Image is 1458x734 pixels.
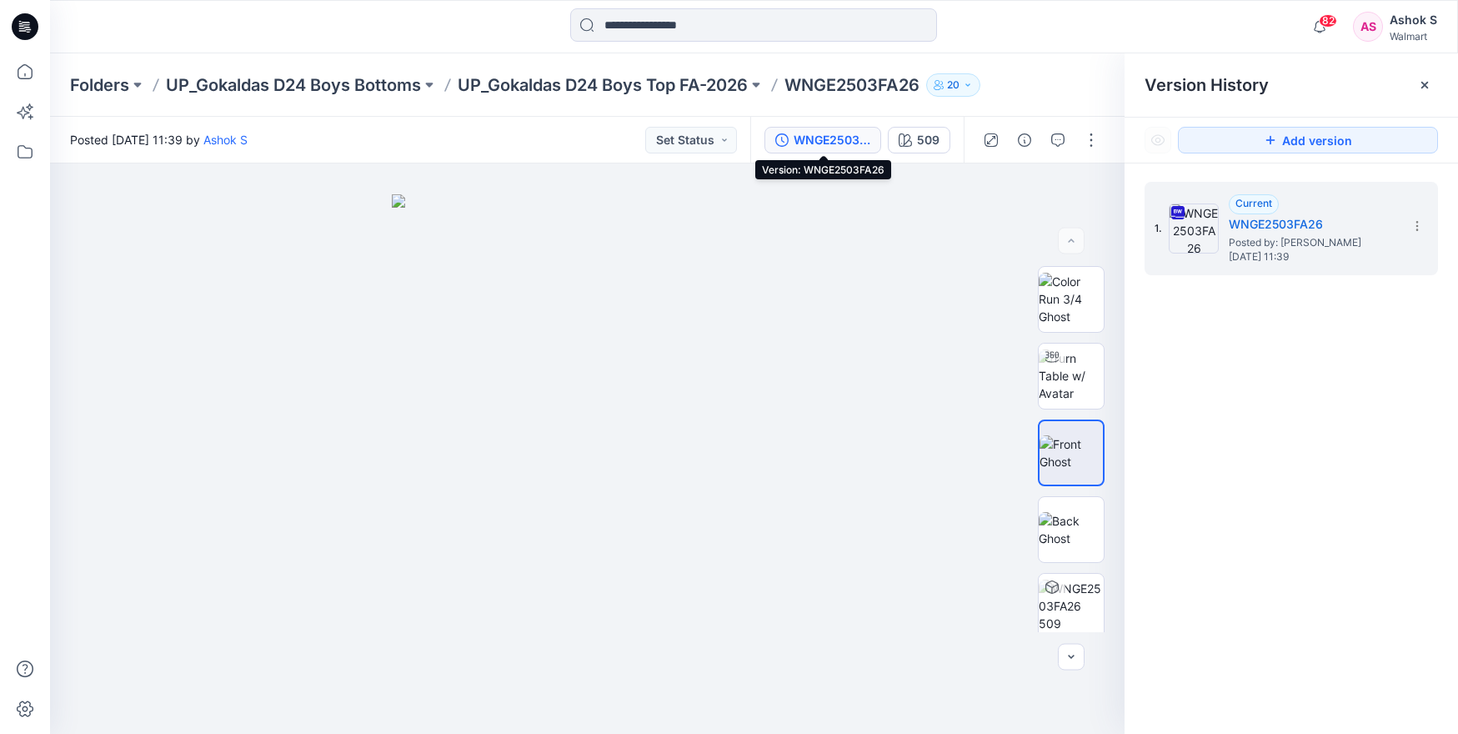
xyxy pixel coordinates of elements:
button: 509 [888,127,950,153]
span: Posted by: Ashok S [1229,234,1395,251]
div: AS [1353,12,1383,42]
span: [DATE] 11:39 [1229,251,1395,263]
img: Turn Table w/ Avatar [1039,349,1104,402]
button: Details [1011,127,1038,153]
a: Folders [70,73,129,97]
span: 1. [1155,221,1162,236]
a: UP_Gokaldas D24 Boys Bottoms [166,73,421,97]
span: Version History [1145,75,1269,95]
button: 20 [926,73,980,97]
button: WNGE2503FA26 [764,127,881,153]
div: WNGE2503FA26 [794,131,870,149]
span: Posted [DATE] 11:39 by [70,131,248,148]
img: Front Ghost [1040,435,1103,470]
img: Color Run 3/4 Ghost [1039,273,1104,325]
span: 82 [1319,14,1337,28]
p: 20 [947,76,959,94]
a: Ashok S [203,133,248,147]
button: Add version [1178,127,1438,153]
h5: WNGE2503FA26 [1229,214,1395,234]
span: Current [1235,197,1272,209]
button: Close [1418,78,1431,92]
p: WNGE2503FA26 [784,73,919,97]
img: WNGE2503FA26 [1169,204,1219,254]
button: Show Hidden Versions [1145,127,1171,153]
div: Walmart [1390,30,1437,43]
a: UP_Gokaldas D24 Boys Top FA-2026 [458,73,748,97]
img: WNGE2503FA26 509 [1039,580,1104,632]
img: eyJhbGciOiJIUzI1NiIsImtpZCI6IjAiLCJzbHQiOiJzZXMiLCJ0eXAiOiJKV1QifQ.eyJkYXRhIjp7InR5cGUiOiJzdG9yYW... [392,194,784,734]
div: Ashok S [1390,10,1437,30]
div: 509 [917,131,939,149]
img: Back Ghost [1039,512,1104,547]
